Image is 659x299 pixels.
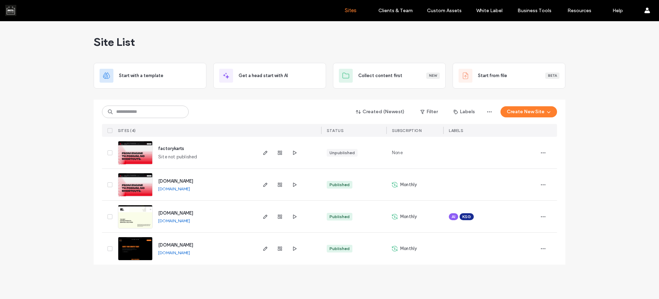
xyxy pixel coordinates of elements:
a: [DOMAIN_NAME] [158,178,193,184]
span: STATUS [327,128,343,133]
a: [DOMAIN_NAME] [158,242,193,248]
a: [DOMAIN_NAME] [158,186,190,191]
div: Get a head start with AI [213,63,326,89]
span: Start from file [478,72,507,79]
label: Resources [567,8,591,14]
label: Custom Assets [427,8,462,14]
span: LABELS [449,128,463,133]
span: None [392,149,403,156]
label: Business Tools [517,8,551,14]
button: Labels [447,106,481,117]
button: Create New Site [500,106,557,117]
div: Start from fileBeta [453,63,565,89]
div: Beta [545,73,559,79]
span: SUBSCRIPTION [392,128,421,133]
span: Start with a template [119,72,163,79]
button: Filter [413,106,445,117]
a: [DOMAIN_NAME] [158,250,190,255]
span: Monthly [400,213,417,220]
label: Sites [345,7,357,14]
div: Unpublished [329,150,355,156]
div: Published [329,214,350,220]
span: AI [452,214,455,220]
div: Published [329,182,350,188]
div: Start with a template [94,63,206,89]
span: Monthly [400,181,417,188]
div: Collect content firstNew [333,63,446,89]
span: Collect content first [358,72,402,79]
span: Get a head start with AI [239,72,288,79]
span: SITES (4) [118,128,136,133]
div: Published [329,246,350,252]
label: Clients & Team [378,8,413,14]
button: Created (Newest) [350,106,411,117]
label: White Label [476,8,503,14]
span: KSG [462,214,471,220]
a: factorykarts [158,146,184,151]
label: Help [613,8,623,14]
span: Site List [94,35,135,49]
div: New [426,73,440,79]
span: Site not published [158,153,197,160]
a: [DOMAIN_NAME] [158,218,190,223]
span: Monthly [400,245,417,252]
a: [DOMAIN_NAME] [158,210,193,216]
